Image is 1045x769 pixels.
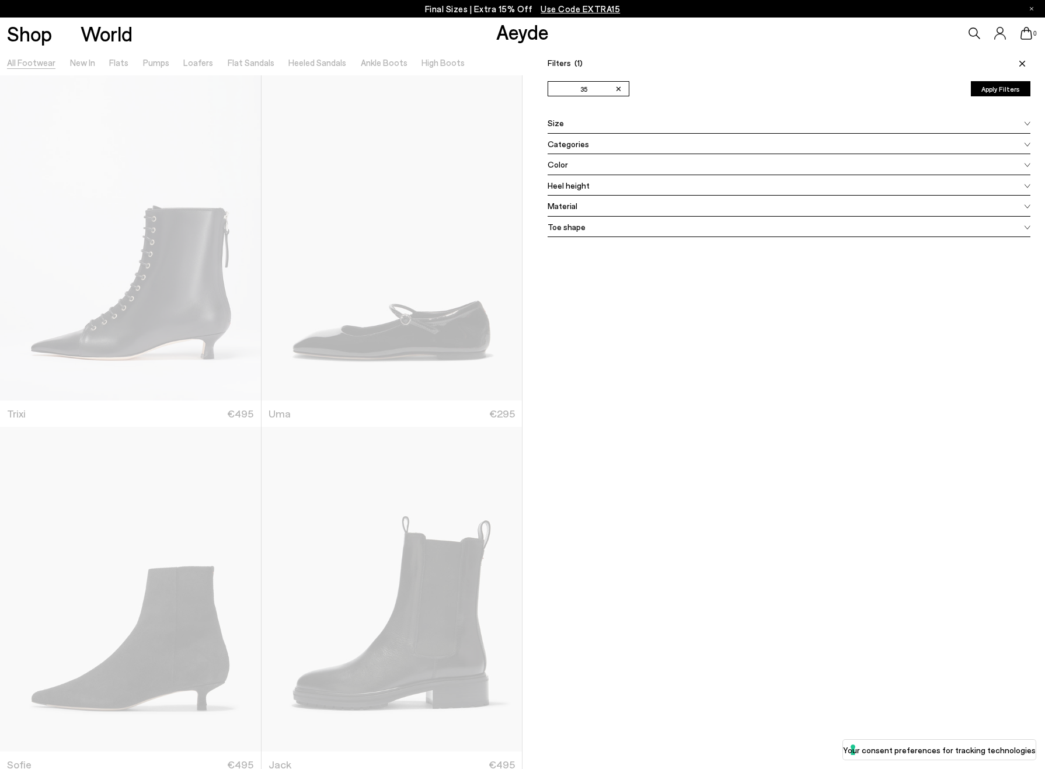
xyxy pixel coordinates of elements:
span: ✕ [615,83,622,95]
span: 0 [1032,30,1038,37]
a: World [81,23,133,44]
span: Material [548,200,577,212]
span: Filters [548,58,583,68]
span: Categories [548,138,589,150]
a: Aeyde [496,19,549,44]
span: Size [548,117,564,129]
button: Apply Filters [971,81,1030,96]
p: Final Sizes | Extra 15% Off [425,2,621,16]
span: Toe shape [548,221,586,233]
span: (1) [574,58,583,68]
button: Your consent preferences for tracking technologies [843,740,1036,760]
span: 35 [580,84,587,95]
span: Navigate to /collections/ss25-final-sizes [541,4,620,14]
a: 0 [1020,27,1032,40]
label: Your consent preferences for tracking technologies [843,744,1036,756]
span: Heel height [548,179,590,192]
a: Shop [7,23,52,44]
span: Color [548,158,568,170]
